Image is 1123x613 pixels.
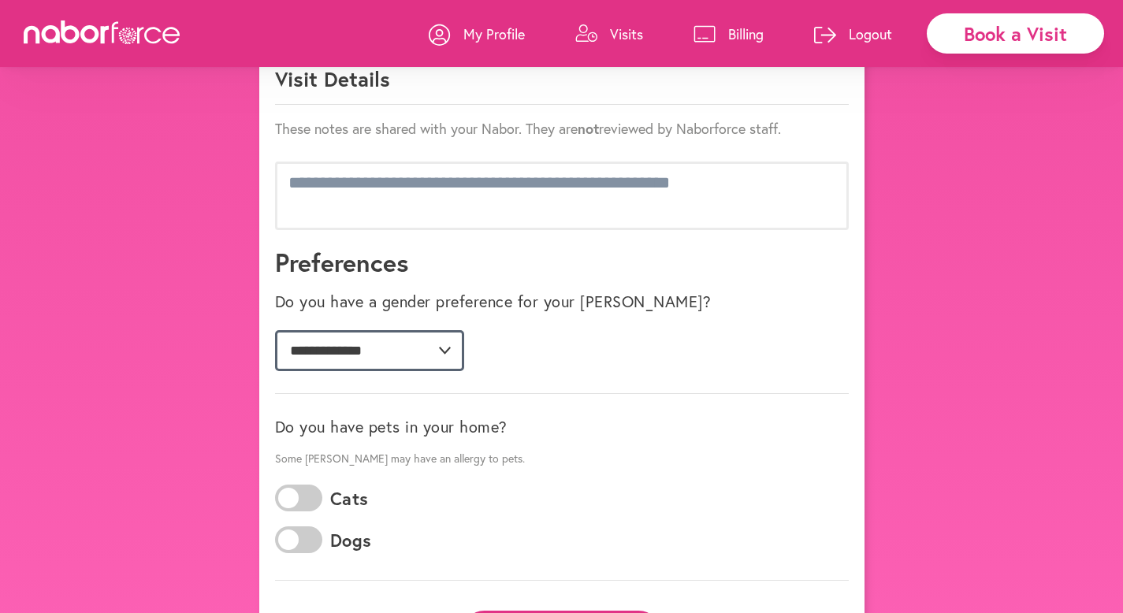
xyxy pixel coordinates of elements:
[429,10,525,58] a: My Profile
[275,247,849,277] h1: Preferences
[610,24,643,43] p: Visits
[728,24,764,43] p: Billing
[275,292,712,311] label: Do you have a gender preference for your [PERSON_NAME]?
[814,10,892,58] a: Logout
[275,65,849,105] p: Visit Details
[463,24,525,43] p: My Profile
[275,119,849,138] p: These notes are shared with your Nabor. They are reviewed by Naborforce staff.
[330,530,372,551] label: Dogs
[275,451,849,466] p: Some [PERSON_NAME] may have an allergy to pets.
[275,418,508,437] label: Do you have pets in your home?
[575,10,643,58] a: Visits
[927,13,1104,54] div: Book a Visit
[330,489,369,509] label: Cats
[578,119,599,138] strong: not
[849,24,892,43] p: Logout
[694,10,764,58] a: Billing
